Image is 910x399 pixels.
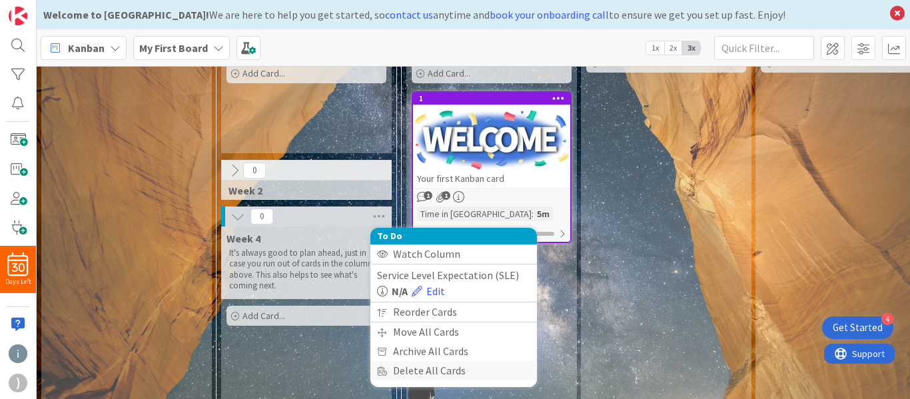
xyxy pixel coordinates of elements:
div: Time in [GEOGRAPHIC_DATA] [417,206,532,221]
input: Quick Filter... [714,36,814,60]
p: It's always good to plan ahead, just in case you run out of cards in the column above. This also ... [229,248,384,291]
span: 1 [442,191,450,200]
div: Watch Column [370,244,537,264]
div: We are here to help you get started, so anytime and to ensure we get you set up fast. Enjoy! [43,7,883,23]
span: 30 [12,263,25,272]
span: : [532,206,534,221]
div: Open Get Started checklist, remaining modules: 4 [822,316,893,339]
a: 1Your first Kanban cardTime in [GEOGRAPHIC_DATA]:5m1/18 [412,91,572,243]
a: book your onboarding call [490,8,609,21]
span: Add Card... [428,67,470,79]
span: 1x [646,41,664,55]
div: To Do [370,228,537,244]
img: Visit kanbanzone.com [9,7,27,25]
img: ia [9,344,27,363]
span: Add Card... [242,67,285,79]
div: Reorder Cards [370,302,537,322]
b: N/A [392,283,408,299]
div: Move All Cards [370,322,537,342]
div: 1Your first Kanban card [413,93,570,187]
span: Kanban [68,40,105,56]
span: 2x [664,41,682,55]
span: Support [28,2,61,18]
div: Delete All Cards [370,361,537,380]
div: Service Level Expectation (SLE) [377,267,530,283]
b: Welcome to [GEOGRAPHIC_DATA]! [43,8,209,21]
div: 4 [881,313,893,325]
b: My First Board [139,41,208,55]
a: Edit [412,283,445,299]
span: Add Card... [242,310,285,322]
a: contact us [385,8,433,21]
span: Week 2 [228,184,374,197]
span: 1/18 [430,226,448,240]
div: ) [9,374,27,392]
span: 0 [243,163,266,179]
div: Your first Kanban card [413,170,570,187]
div: 1 [419,94,570,103]
span: 1 [424,191,432,200]
span: 0 [250,208,273,224]
span: 3x [682,41,700,55]
div: Archive All Cards [370,342,537,361]
div: 5m [534,206,553,221]
span: Week 4 [227,232,260,245]
div: 1 [413,93,570,105]
div: Get Started [833,321,883,334]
